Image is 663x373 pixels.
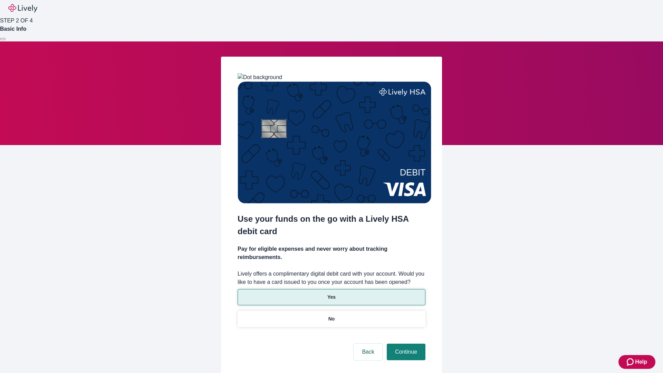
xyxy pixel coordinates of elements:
[627,358,635,366] svg: Zendesk support icon
[238,289,425,305] button: Yes
[387,344,425,360] button: Continue
[238,213,425,238] h2: Use your funds on the go with a Lively HSA debit card
[238,82,431,203] img: Debit card
[238,73,282,82] img: Dot background
[635,358,647,366] span: Help
[238,270,425,286] label: Lively offers a complimentary digital debit card with your account. Would you like to have a card...
[328,315,335,323] p: No
[238,311,425,327] button: No
[354,344,383,360] button: Back
[8,4,37,12] img: Lively
[618,355,655,369] button: Zendesk support iconHelp
[327,294,336,301] p: Yes
[238,245,425,261] h4: Pay for eligible expenses and never worry about tracking reimbursements.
